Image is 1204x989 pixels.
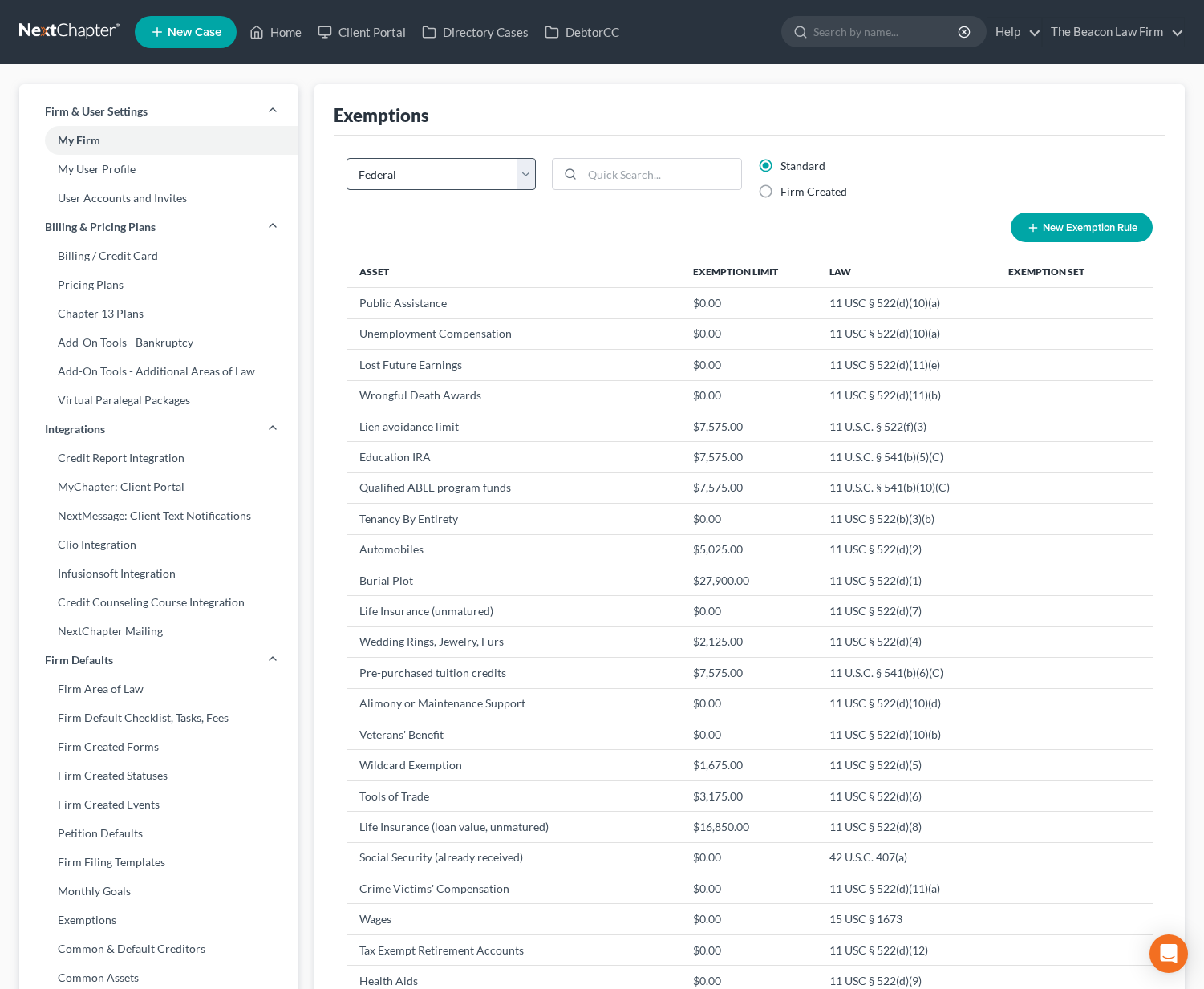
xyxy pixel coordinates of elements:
td: Life Insurance (loan value, unmatured) [347,812,680,842]
a: DebtorCC [537,18,627,47]
td: 11 USC § 522(d)(10)(b) [817,719,996,750]
a: Add-On Tools - Bankruptcy [19,328,298,357]
td: 11 USC § 522(d)(2) [817,534,996,565]
a: Firm & User Settings [19,97,298,126]
td: 11 U.S.C. § 541(b)(5)(C) [817,442,996,472]
td: $7,575.00 [680,472,817,503]
td: Wedding Rings, Jewelry, Furs [347,626,680,657]
td: Tenancy By Entirety [347,504,680,534]
td: Lost Future Earnings [347,350,680,380]
a: Pricing Plans [19,270,298,299]
td: 42 U.S.C. 407(a) [817,842,996,873]
td: Tax Exempt Retirement Accounts [347,934,680,965]
td: 11 USC § 522(d)(10)(d) [817,688,996,719]
a: Billing & Pricing Plans [19,213,298,241]
a: Virtual Paralegal Packages [19,386,298,415]
a: Common & Default Creditors [19,934,298,963]
input: Search by name... [813,17,960,47]
td: 11 U.S.C. § 522(f)(3) [817,411,996,441]
span: New Case [168,26,221,39]
td: Veterans' Benefit [347,719,680,750]
a: Firm Created Events [19,790,298,819]
td: $0.00 [680,288,817,318]
td: 11 USC § 522(d)(6) [817,780,996,811]
td: $0.00 [680,596,817,626]
td: $1,675.00 [680,750,817,780]
a: Integrations [19,415,298,444]
td: Wages [347,904,680,934]
a: NextMessage: Client Text Notifications [19,501,298,530]
label: Standard [780,158,825,174]
td: $7,575.00 [680,658,817,688]
td: $0.00 [680,873,817,904]
td: 11 USC § 522(d)(7) [817,596,996,626]
a: Exemptions [19,906,298,934]
span: Firm Defaults [45,652,113,668]
td: $0.00 [680,719,817,750]
td: 11 U.S.C. § 541(b)(6)(C) [817,658,996,688]
a: Billing / Credit Card [19,241,298,270]
span: Billing & Pricing Plans [45,219,156,235]
td: $5,025.00 [680,534,817,565]
th: Asset [347,255,680,287]
a: Clio Integration [19,530,298,559]
td: $0.00 [680,380,817,411]
label: Firm Created [780,184,847,200]
a: Chapter 13 Plans [19,299,298,328]
span: Firm & User Settings [45,103,148,120]
td: 11 USC § 522(d)(10)(a) [817,318,996,349]
a: NextChapter Mailing [19,617,298,646]
button: New Exemption Rule [1011,213,1153,242]
td: 11 USC § 522(d)(4) [817,626,996,657]
td: Alimony or Maintenance Support [347,688,680,719]
a: Client Portal [310,18,414,47]
td: Life Insurance (unmatured) [347,596,680,626]
td: 15 USC § 1673 [817,904,996,934]
a: The Beacon Law Firm [1043,18,1184,47]
td: $27,900.00 [680,565,817,595]
a: Help [987,18,1041,47]
td: 11 U.S.C. § 541(b)(10)(C) [817,472,996,503]
td: 11 USC § 522(d)(12) [817,934,996,965]
td: Burial Plot [347,565,680,595]
td: 11 USC § 522(b)(3)(b) [817,504,996,534]
td: 11 USC § 522(d)(11)(b) [817,380,996,411]
a: MyChapter: Client Portal [19,472,298,501]
a: Firm Defaults [19,646,298,675]
a: Firm Created Forms [19,732,298,761]
td: $7,575.00 [680,442,817,472]
th: Exemption Set [995,255,1121,287]
a: Firm Default Checklist, Tasks, Fees [19,703,298,732]
td: 11 USC § 522(d)(1) [817,565,996,595]
td: Tools of Trade [347,780,680,811]
th: Exemption Limit [680,255,817,287]
th: Law [817,255,996,287]
td: $7,575.00 [680,411,817,441]
td: Unemployment Compensation [347,318,680,349]
td: $16,850.00 [680,812,817,842]
td: $0.00 [680,350,817,380]
a: Credit Counseling Course Integration [19,588,298,617]
a: Firm Created Statuses [19,761,298,790]
td: $0.00 [680,904,817,934]
td: $3,175.00 [680,780,817,811]
td: 11 USC § 522(d)(5) [817,750,996,780]
td: $0.00 [680,504,817,534]
td: Wildcard Exemption [347,750,680,780]
a: Firm Area of Law [19,675,298,703]
td: 11 USC § 522(d)(8) [817,812,996,842]
div: Exemptions [334,103,429,127]
td: $0.00 [680,842,817,873]
td: Lien avoidance limit [347,411,680,441]
td: Automobiles [347,534,680,565]
td: Crime Victims' Compensation [347,873,680,904]
td: $0.00 [680,934,817,965]
td: 11 USC § 522(d)(11)(a) [817,873,996,904]
a: Home [241,18,310,47]
a: Infusionsoft Integration [19,559,298,588]
div: Open Intercom Messenger [1149,934,1188,973]
a: Directory Cases [414,18,537,47]
td: 11 USC § 522(d)(10)(a) [817,288,996,318]
a: Credit Report Integration [19,444,298,472]
a: My Firm [19,126,298,155]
